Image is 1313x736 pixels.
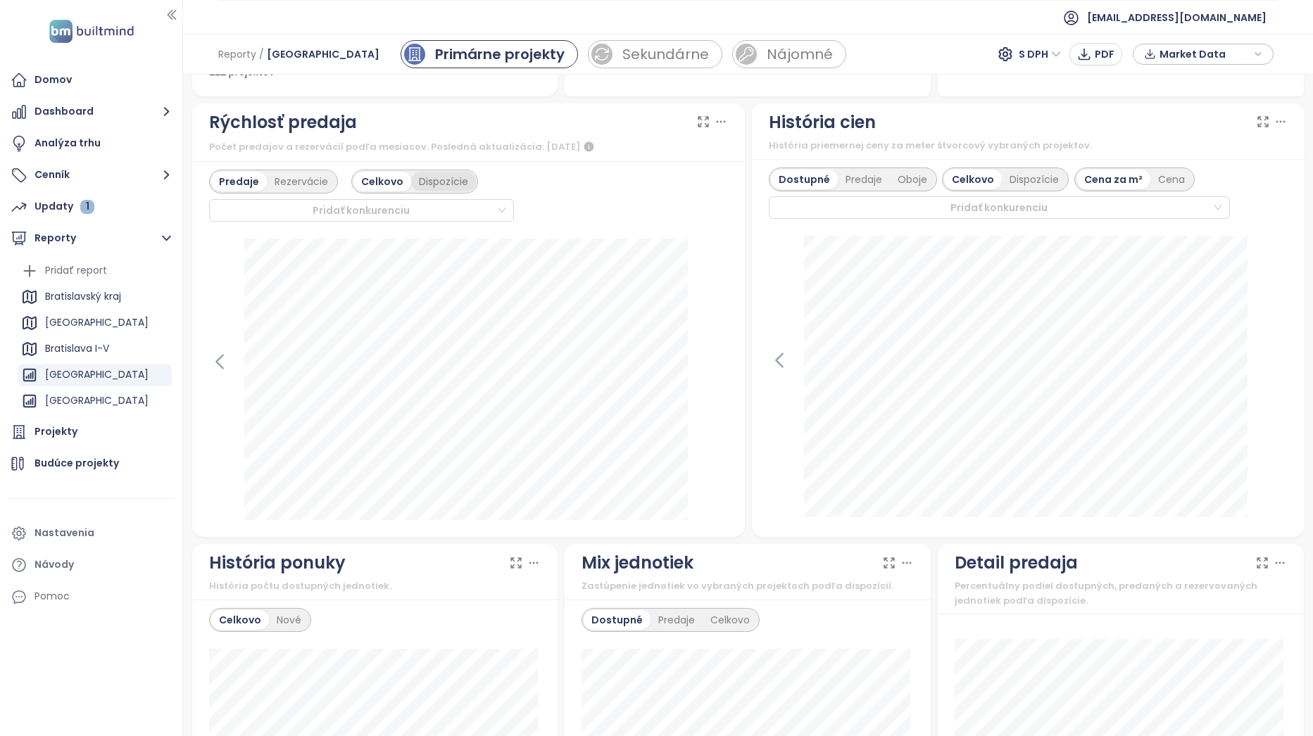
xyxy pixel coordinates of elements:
[34,134,101,152] div: Analýza trhu
[80,200,94,214] div: 1
[45,262,107,279] div: Pridať report
[209,550,346,576] div: História ponuky
[622,44,709,65] div: Sekundárne
[1002,170,1067,189] div: Dispozície
[18,286,172,308] div: Bratislavský kraj
[769,109,876,136] div: História cien
[259,42,264,67] span: /
[435,44,565,65] div: Primárne projekty
[1095,46,1114,62] span: PDF
[584,610,651,630] div: Dostupné
[18,338,172,360] div: Bratislava I-V
[34,71,72,89] div: Domov
[7,450,175,478] a: Budúce projekty
[771,170,838,189] div: Dostupné
[18,312,172,334] div: [GEOGRAPHIC_DATA]
[1019,44,1061,65] span: S DPH
[218,42,256,67] span: Reporty
[838,170,890,189] div: Predaje
[651,610,703,630] div: Predaje
[45,17,138,46] img: logo
[18,364,172,386] div: [GEOGRAPHIC_DATA]
[1087,1,1267,34] span: [EMAIL_ADDRESS][DOMAIN_NAME]
[1160,44,1250,65] span: Market Data
[1076,170,1150,189] div: Cena za m²
[7,66,175,94] a: Domov
[18,390,172,412] div: [GEOGRAPHIC_DATA]
[34,198,94,215] div: Updaty
[209,579,541,593] div: História počtu dostupných jednotiek.
[7,98,175,126] button: Dashboard
[703,610,758,630] div: Celkovo
[34,423,77,440] div: Projekty
[7,193,175,221] a: Updaty 1
[732,40,846,68] a: rent
[34,524,94,542] div: Nastavenia
[34,588,70,605] div: Pomoc
[34,556,74,573] div: Návody
[401,40,578,68] a: primary
[7,129,175,158] a: Analýza trhu
[353,172,411,191] div: Celkovo
[955,550,1078,576] div: Detail predaja
[209,109,357,136] div: Rýchlosť predaja
[45,340,109,357] div: Bratislava I-V
[411,172,476,191] div: Dispozície
[34,455,119,472] div: Budúce projekty
[944,170,1002,189] div: Celkovo
[7,551,175,579] a: Návody
[211,172,267,191] div: Predaje
[1069,43,1122,65] button: PDF
[769,139,1288,153] div: História priemernej ceny za meter štvorcový vybraných projektov.
[45,392,149,410] div: [GEOGRAPHIC_DATA]
[209,139,728,156] div: Počet predajov a rezervácií podľa mesiacov. Posledná aktualizácia: [DATE]
[1141,44,1266,65] div: button
[955,579,1287,608] div: Percentuálny podiel dostupných, predaných a rezervovaných jednotiek podľa dispozície.
[267,172,336,191] div: Rezervácie
[890,170,935,189] div: Oboje
[269,610,309,630] div: Nové
[1150,170,1193,189] div: Cena
[18,260,172,282] div: Pridať report
[211,610,269,630] div: Celkovo
[582,550,693,576] div: Mix jednotiek
[7,161,175,189] button: Cenník
[45,366,149,383] div: [GEOGRAPHIC_DATA]
[7,224,175,253] button: Reporty
[45,288,121,305] div: Bratislavský kraj
[7,418,175,446] a: Projekty
[582,579,914,593] div: Zastúpenie jednotiek vo vybraných projektoch podľa dispozícií.
[7,583,175,611] div: Pomoc
[767,44,833,65] div: Nájomné
[267,42,379,67] span: [GEOGRAPHIC_DATA]
[45,314,149,331] div: [GEOGRAPHIC_DATA]
[7,519,175,547] a: Nastavenia
[588,40,722,68] a: sale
